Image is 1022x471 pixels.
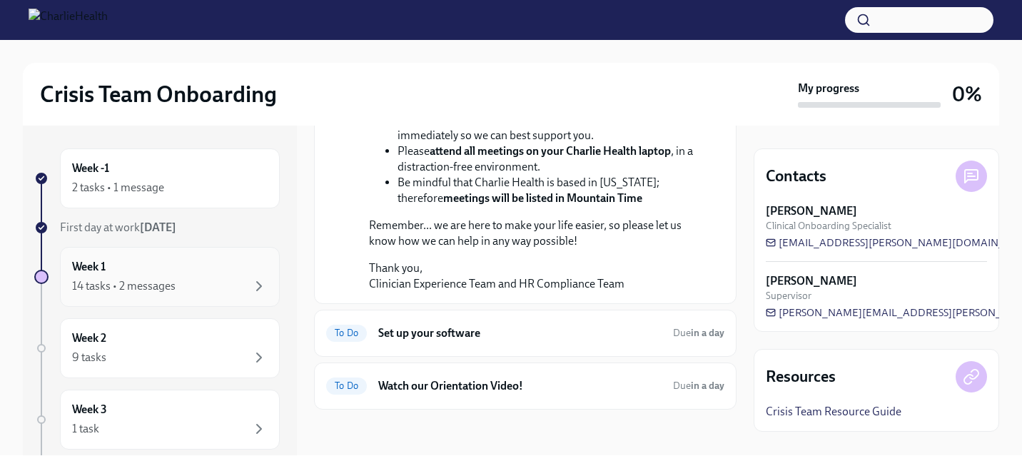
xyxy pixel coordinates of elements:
[369,260,702,292] p: Thank you, Clinician Experience Team and HR Compliance Team
[378,325,662,341] h6: Set up your software
[766,366,836,388] h4: Resources
[430,144,671,158] strong: attend all meetings on your Charlie Health laptop
[326,380,367,391] span: To Do
[766,166,826,187] h4: Contacts
[326,375,724,397] a: To DoWatch our Orientation Video!Duein a day
[72,350,106,365] div: 9 tasks
[140,221,176,234] strong: [DATE]
[40,80,277,108] h2: Crisis Team Onboarding
[72,421,99,437] div: 1 task
[34,220,280,235] a: First day at work[DATE]
[378,378,662,394] h6: Watch our Orientation Video!
[72,161,109,176] h6: Week -1
[673,326,724,340] span: August 19th, 2025 09:00
[34,247,280,307] a: Week 114 tasks • 2 messages
[691,380,724,392] strong: in a day
[72,278,176,294] div: 14 tasks • 2 messages
[398,143,702,175] li: Please , in a distraction-free environment.
[766,203,857,219] strong: [PERSON_NAME]
[398,175,702,206] li: Be mindful that Charlie Health is based in [US_STATE]; therefore
[691,327,724,339] strong: in a day
[72,402,107,417] h6: Week 3
[766,289,811,303] span: Supervisor
[673,327,724,339] span: Due
[72,180,164,196] div: 2 tasks • 1 message
[443,191,642,205] strong: meetings will be listed in Mountain Time
[34,148,280,208] a: Week -12 tasks • 1 message
[766,404,901,420] a: Crisis Team Resource Guide
[29,9,108,31] img: CharlieHealth
[673,379,724,392] span: August 19th, 2025 09:00
[72,259,106,275] h6: Week 1
[60,221,176,234] span: First day at work
[326,322,724,345] a: To DoSet up your softwareDuein a day
[766,273,857,289] strong: [PERSON_NAME]
[326,328,367,338] span: To Do
[34,318,280,378] a: Week 29 tasks
[369,218,702,249] p: Remember... we are here to make your life easier, so please let us know how we can help in any wa...
[72,330,106,346] h6: Week 2
[673,380,724,392] span: Due
[952,81,982,107] h3: 0%
[766,219,891,233] span: Clinical Onboarding Specialist
[798,81,859,96] strong: My progress
[34,390,280,450] a: Week 31 task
